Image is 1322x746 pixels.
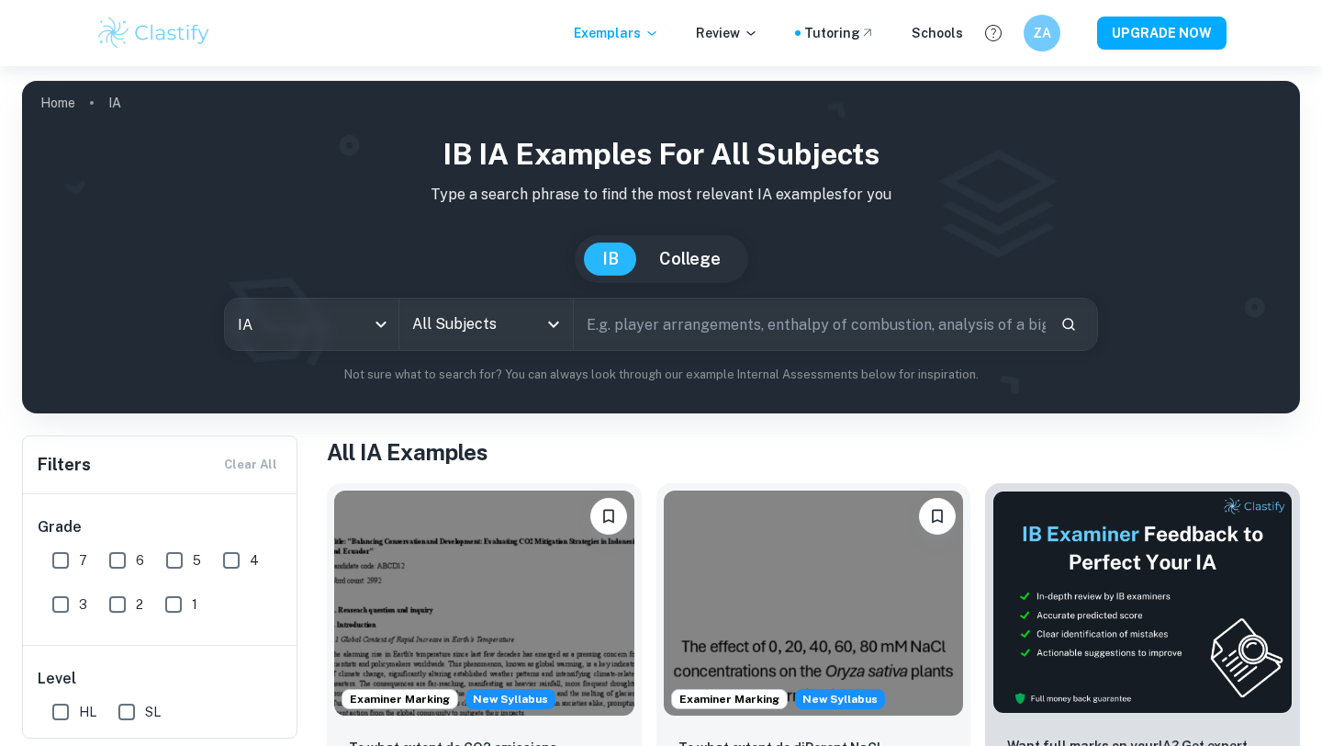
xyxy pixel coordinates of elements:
span: 3 [79,594,87,615]
p: IA [108,93,121,113]
a: Tutoring [804,23,875,43]
img: ESS IA example thumbnail: To what extent do diPerent NaCl concentr [664,491,964,716]
button: Help and Feedback [978,17,1009,49]
img: profile cover [22,81,1300,413]
p: Review [696,23,758,43]
div: Starting from the May 2026 session, the ESS IA requirements have changed. We created this exempla... [795,689,885,709]
button: ZA [1024,15,1060,51]
span: 2 [136,594,143,615]
p: Not sure what to search for? You can always look through our example Internal Assessments below f... [37,366,1285,384]
img: Clastify logo [95,15,212,51]
img: ESS IA example thumbnail: To what extent do CO2 emissions contribu [334,491,634,716]
div: Starting from the May 2026 session, the ESS IA requirements have changed. We created this exempla... [465,689,555,709]
button: Search [1053,309,1084,340]
input: E.g. player arrangements, enthalpy of combustion, analysis of a big city... [574,299,1046,350]
button: Bookmark [590,498,627,535]
img: Thumbnail [992,491,1293,714]
h6: Grade [38,516,284,538]
span: 5 [193,550,201,571]
span: New Syllabus [795,689,885,709]
button: Open [541,311,566,337]
p: Exemplars [574,23,659,43]
span: 7 [79,550,87,571]
button: College [641,243,739,276]
button: IB [584,243,637,276]
button: Bookmark [919,498,956,535]
span: 6 [136,550,144,571]
h6: Level [38,668,284,690]
span: 1 [192,594,197,615]
span: HL [79,702,96,722]
p: Type a search phrase to find the most relevant IA examples for you [37,184,1285,206]
div: IA [225,299,398,350]
button: UPGRADE NOW [1097,17,1227,50]
span: Examiner Marking [342,691,457,707]
h1: IB IA examples for all subjects [37,132,1285,176]
a: Home [40,90,75,116]
h6: ZA [1032,23,1053,43]
h1: All IA Examples [327,435,1300,469]
span: New Syllabus [465,689,555,709]
span: SL [145,702,161,722]
a: Schools [912,23,963,43]
h6: Filters [38,452,91,478]
span: 4 [250,550,259,571]
span: Examiner Marking [672,691,787,707]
